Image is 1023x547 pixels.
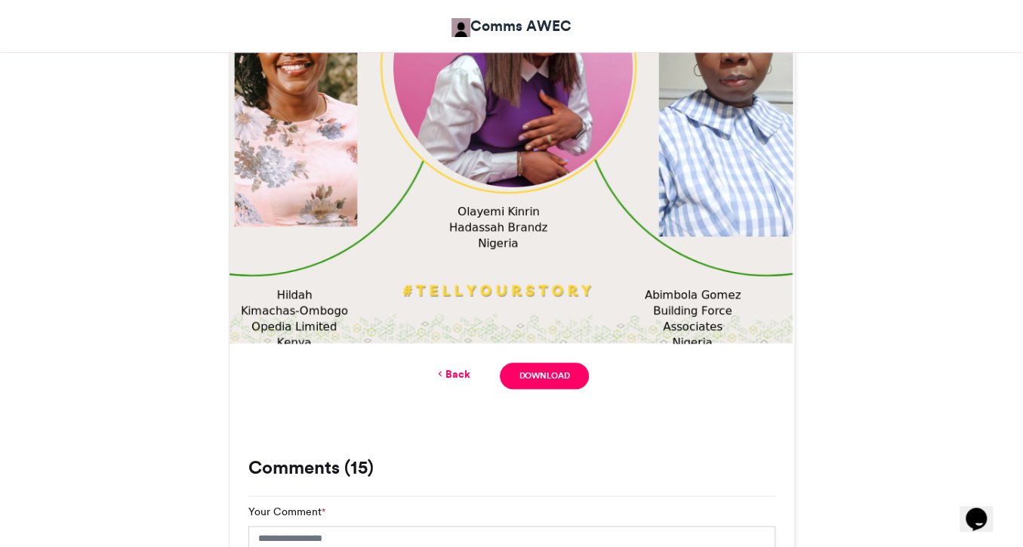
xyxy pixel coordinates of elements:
[451,15,572,37] a: Comms AWEC
[960,487,1008,532] iframe: chat widget
[451,18,470,37] img: Comms AWEC
[434,366,470,382] a: Back
[248,459,775,477] h3: Comments (15)
[500,363,588,389] a: Download
[248,504,325,520] label: Your Comment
